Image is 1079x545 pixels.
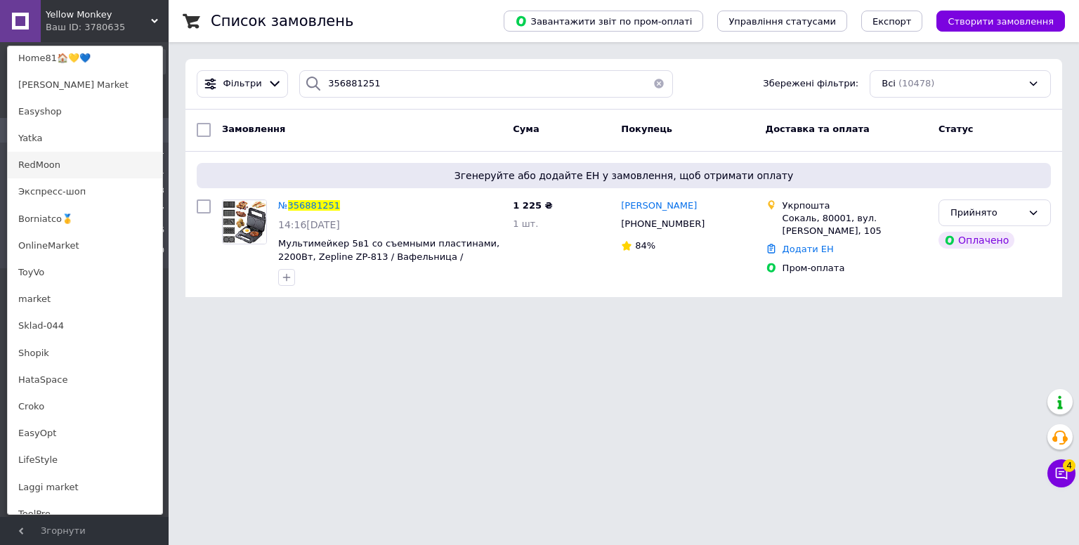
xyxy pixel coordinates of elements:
div: Сокаль, 80001, вул. [PERSON_NAME], 105 [783,212,927,237]
a: OnlineMarket [8,232,162,259]
span: 4 [1063,459,1075,472]
a: №356881251 [278,200,340,211]
button: Створити замовлення [936,11,1065,32]
button: Чат з покупцем4 [1047,459,1075,487]
span: Завантажити звіт по пром-оплаті [515,15,692,27]
span: № [278,200,288,211]
span: Фільтри [223,77,262,91]
span: Створити замовлення [948,16,1054,27]
a: Home81🏠💛💙 [8,45,162,72]
span: Всі [882,77,896,91]
a: Borniatco🥇 [8,206,162,232]
div: Укрпошта [783,199,927,212]
span: [PHONE_NUMBER] [621,218,705,229]
span: 1 225 ₴ [513,200,552,211]
span: Yellow Monkey [46,8,151,21]
a: Laggi market [8,474,162,501]
a: LifeStyle [8,447,162,473]
a: Croko [8,393,162,420]
span: 84% [635,240,655,251]
input: Пошук за номером замовлення, ПІБ покупця, номером телефону, Email, номером накладної [299,70,673,98]
span: Збережені фільтри: [763,77,858,91]
span: 1 шт. [513,218,538,229]
a: RedMoon [8,152,162,178]
a: market [8,286,162,313]
span: 356881251 [288,200,340,211]
a: Sklad-044 [8,313,162,339]
span: Управління статусами [728,16,836,27]
button: Очистить [645,70,673,98]
a: HataSpace [8,367,162,393]
div: Оплачено [939,232,1014,249]
a: Мультимейкер 5в1 со съемными пластинами, 2200Вт, Zepline ZP-813 / Вафельница / Бутербродница / Му... [278,238,499,275]
a: Shopik [8,340,162,367]
button: Завантажити звіт по пром-оплаті [504,11,703,32]
a: Yatka [8,125,162,152]
a: ToyVo [8,259,162,286]
a: [PERSON_NAME] [621,199,697,213]
span: [PERSON_NAME] [621,200,697,211]
a: Easyshop [8,98,162,125]
span: Згенеруйте або додайте ЕН у замовлення, щоб отримати оплату [202,169,1045,183]
a: Экспресс-шоп [8,178,162,205]
a: Додати ЕН [783,244,834,254]
span: Замовлення [222,124,285,134]
span: (10478) [898,78,935,88]
a: Фото товару [222,199,267,244]
span: Доставка та оплата [766,124,870,134]
img: Фото товару [223,200,266,244]
span: Статус [939,124,974,134]
a: Створити замовлення [922,15,1065,26]
span: 14:16[DATE] [278,219,340,230]
div: Ваш ID: 3780635 [46,21,105,34]
span: Покупець [621,124,672,134]
span: Експорт [872,16,912,27]
button: Управління статусами [717,11,847,32]
h1: Список замовлень [211,13,353,29]
button: Експорт [861,11,923,32]
span: Cума [513,124,539,134]
a: [PERSON_NAME] Market [8,72,162,98]
div: Прийнято [950,206,1022,221]
a: ToolPro [8,501,162,527]
a: EasyOpt [8,420,162,447]
div: Пром-оплата [783,262,927,275]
